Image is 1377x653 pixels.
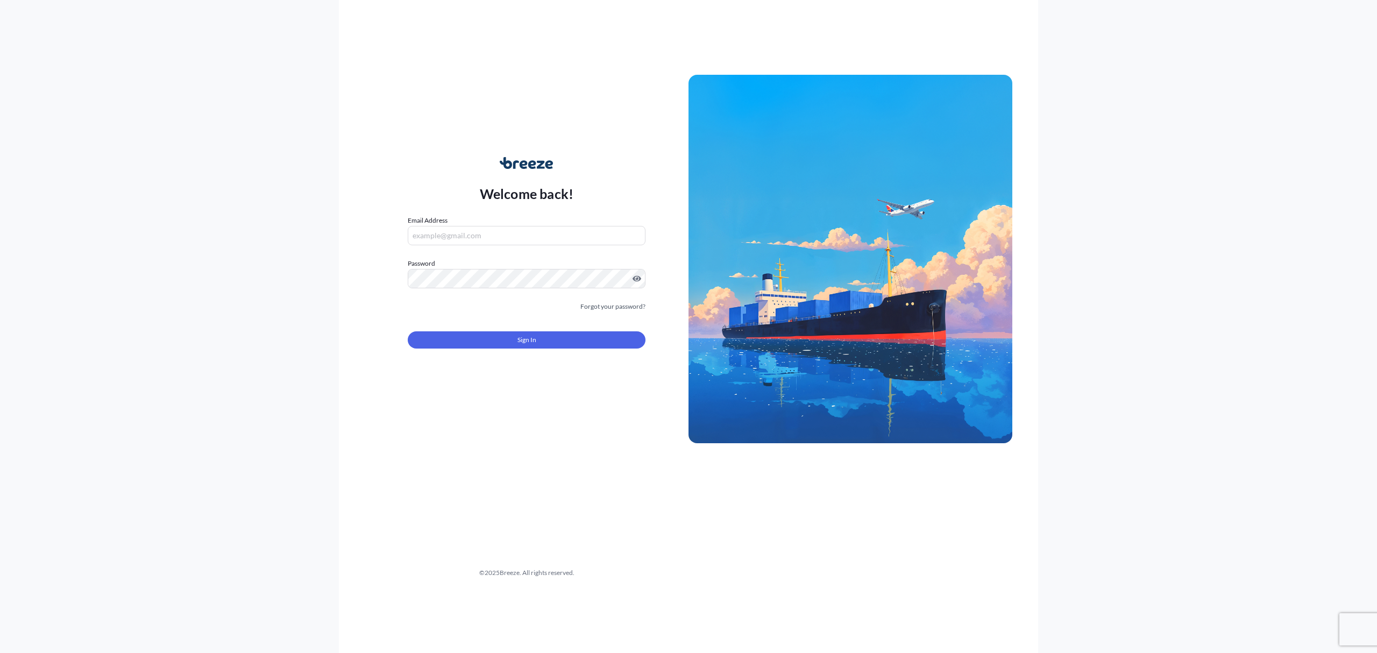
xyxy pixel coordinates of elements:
img: Ship illustration [688,75,1012,443]
p: Welcome back! [480,185,574,202]
div: © 2025 Breeze. All rights reserved. [365,567,688,578]
a: Forgot your password? [580,301,645,312]
span: Sign In [517,335,536,345]
label: Password [408,258,645,269]
label: Email Address [408,215,448,226]
button: Show password [633,274,641,283]
input: example@gmail.com [408,226,645,245]
button: Sign In [408,331,645,349]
